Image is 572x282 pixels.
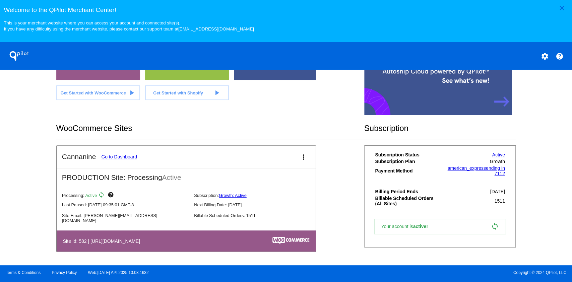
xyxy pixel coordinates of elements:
p: Last Paused: [DATE] 09:35:01 GMT-8 [62,202,189,207]
a: Privacy Policy [52,270,77,275]
a: Get Started with WooCommerce [56,85,140,100]
p: Billable Scheduled Orders: 1511 [194,213,321,218]
th: Billable Scheduled Orders (All Sites) [375,195,440,207]
mat-icon: settings [541,52,549,60]
h2: Cannanine [62,153,96,161]
a: Get Started with Shopify [145,85,229,100]
mat-icon: play_arrow [128,89,136,97]
span: Copyright © 2024 QPilot, LLC [292,270,566,275]
a: Terms & Conditions [6,270,41,275]
p: Subscription: [194,193,321,198]
img: c53aa0e5-ae75-48aa-9bee-956650975ee5 [272,237,309,244]
th: Billing Period Ends [375,189,440,195]
p: Site Email: [PERSON_NAME][EMAIL_ADDRESS][DOMAIN_NAME] [62,213,189,223]
h4: Site Id: 582 | [URL][DOMAIN_NAME] [63,238,143,244]
mat-icon: close [558,4,566,12]
a: Go to Dashboard [101,154,137,159]
span: active! [413,224,431,229]
mat-icon: sync [98,192,106,200]
th: Payment Method [375,165,440,177]
h1: QPilot [6,49,33,63]
a: Your account isactive! sync [374,219,506,234]
mat-icon: help [556,52,564,60]
h2: WooCommerce Sites [56,124,364,133]
a: american_expressending in 7112 [447,165,505,176]
th: Subscription Status [375,152,440,158]
a: Web:[DATE] API:2025.10.08.1632 [88,270,149,275]
span: Your account is [381,224,435,229]
a: Growth: Active [219,193,247,198]
a: [EMAIL_ADDRESS][DOMAIN_NAME] [178,26,254,31]
p: Next Billing Date: [DATE] [194,202,321,207]
small: This is your merchant website where you can access your account and connected site(s). If you hav... [4,20,254,31]
a: Active [492,152,505,157]
span: Get Started with Shopify [153,90,203,95]
p: Processing: [62,192,189,200]
span: [DATE] [490,189,505,194]
h2: Subscription [364,124,516,133]
span: Active [162,173,181,181]
th: Subscription Plan [375,158,440,164]
mat-icon: help [107,192,115,200]
span: american_express [447,165,486,171]
span: Active [85,193,97,198]
span: 1511 [494,198,505,204]
mat-icon: more_vert [300,153,308,161]
span: Growth [490,159,505,164]
mat-icon: sync [491,222,499,230]
h3: Welcome to the QPilot Merchant Center! [4,6,568,14]
mat-icon: play_arrow [212,89,220,97]
h2: PRODUCTION Site: Processing [57,168,316,182]
span: Get Started with WooCommerce [60,90,126,95]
